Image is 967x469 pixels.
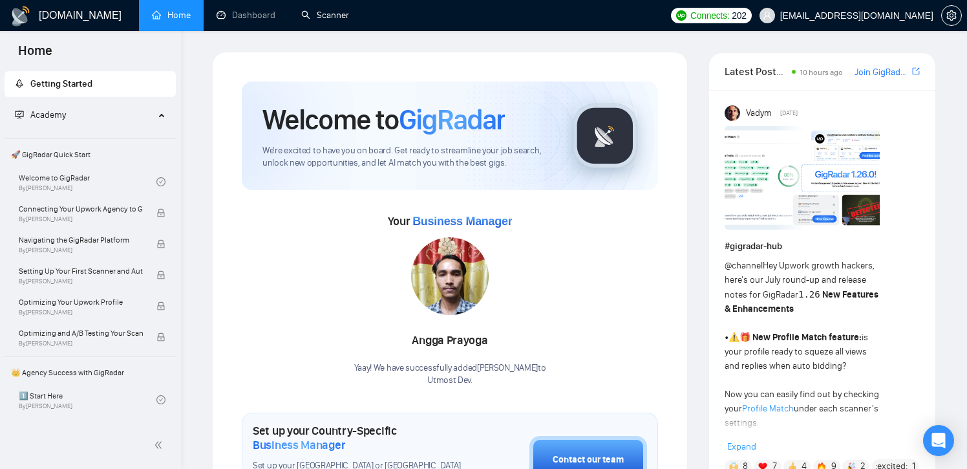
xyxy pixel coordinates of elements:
a: Welcome to GigRadarBy[PERSON_NAME] [19,168,156,196]
span: Setting Up Your First Scanner and Auto-Bidder [19,265,143,278]
span: By [PERSON_NAME] [19,246,143,254]
img: 1708520921837-dllhost_hRLnkNBDQD.png [411,237,489,315]
span: GigRadar [399,102,505,137]
a: Profile Match [742,403,794,414]
span: 10 hours ago [800,68,843,77]
span: 🚀 GigRadar Quick Start [6,142,175,168]
span: 202 [732,8,746,23]
span: Academy [30,109,66,120]
h1: # gigradar-hub [725,239,920,254]
a: dashboardDashboard [217,10,275,21]
span: We're excited to have you on board. Get ready to streamline your job search, unlock new opportuni... [262,145,552,169]
span: Home [8,41,63,69]
span: 👑 Agency Success with GigRadar [6,360,175,386]
img: upwork-logo.png [676,10,686,21]
span: user [763,11,772,20]
img: logo [10,6,31,27]
span: Connects: [690,8,729,23]
h1: Welcome to [262,102,505,137]
a: setting [941,10,962,21]
a: export [912,65,920,78]
button: setting [941,5,962,26]
div: Contact our team [553,453,624,467]
span: By [PERSON_NAME] [19,278,143,285]
p: Utmost Dev . [354,375,546,387]
span: lock [156,301,165,311]
span: double-left [154,439,167,452]
span: check-circle [156,395,165,404]
img: Vadym [725,105,740,121]
span: lock [156,239,165,248]
span: setting [942,10,961,21]
li: Getting Started [5,71,176,97]
span: By [PERSON_NAME] [19,309,143,316]
div: Angga Prayoga [354,330,546,352]
code: 1.26 [798,289,820,300]
span: Getting Started [30,78,92,89]
span: By [PERSON_NAME] [19,340,143,347]
span: By [PERSON_NAME] [19,215,143,223]
span: lock [156,333,165,342]
span: Optimizing and A/B Testing Your Scanner for Better Results [19,327,143,340]
strong: New Profile Match feature: [752,332,862,343]
span: ⚠️ [728,332,739,343]
span: rocket [15,79,24,88]
span: Business Manager [253,438,345,452]
span: fund-projection-screen [15,110,24,119]
a: homeHome [152,10,191,21]
span: Navigating the GigRadar Platform [19,234,143,246]
span: export [912,66,920,76]
span: Vadym [746,106,772,120]
span: Business Manager [412,215,512,228]
div: Open Intercom Messenger [923,425,954,456]
span: lock [156,208,165,217]
span: lock [156,270,165,279]
a: Join GigRadar Slack Community [855,65,909,80]
img: F09AC4U7ATU-image.png [725,126,880,230]
span: Latest Posts from the GigRadar Community [725,63,788,80]
h1: Set up your Country-Specific [253,424,465,452]
img: gigradar-logo.png [573,104,637,168]
span: [DATE] [780,107,798,119]
span: @channel [725,260,763,271]
span: Your [388,214,513,228]
a: 1️⃣ Start HereBy[PERSON_NAME] [19,386,156,414]
span: Connecting Your Upwork Agency to GigRadar [19,202,143,215]
span: ⛔ Top 3 Mistakes of Pro Agencies [19,420,143,433]
a: searchScanner [301,10,349,21]
span: Expand [727,441,756,452]
div: Yaay! We have successfully added [PERSON_NAME] to [354,362,546,387]
span: 🎁 [739,332,750,343]
span: Optimizing Your Upwork Profile [19,296,143,309]
span: check-circle [156,177,165,186]
span: Academy [15,109,66,120]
